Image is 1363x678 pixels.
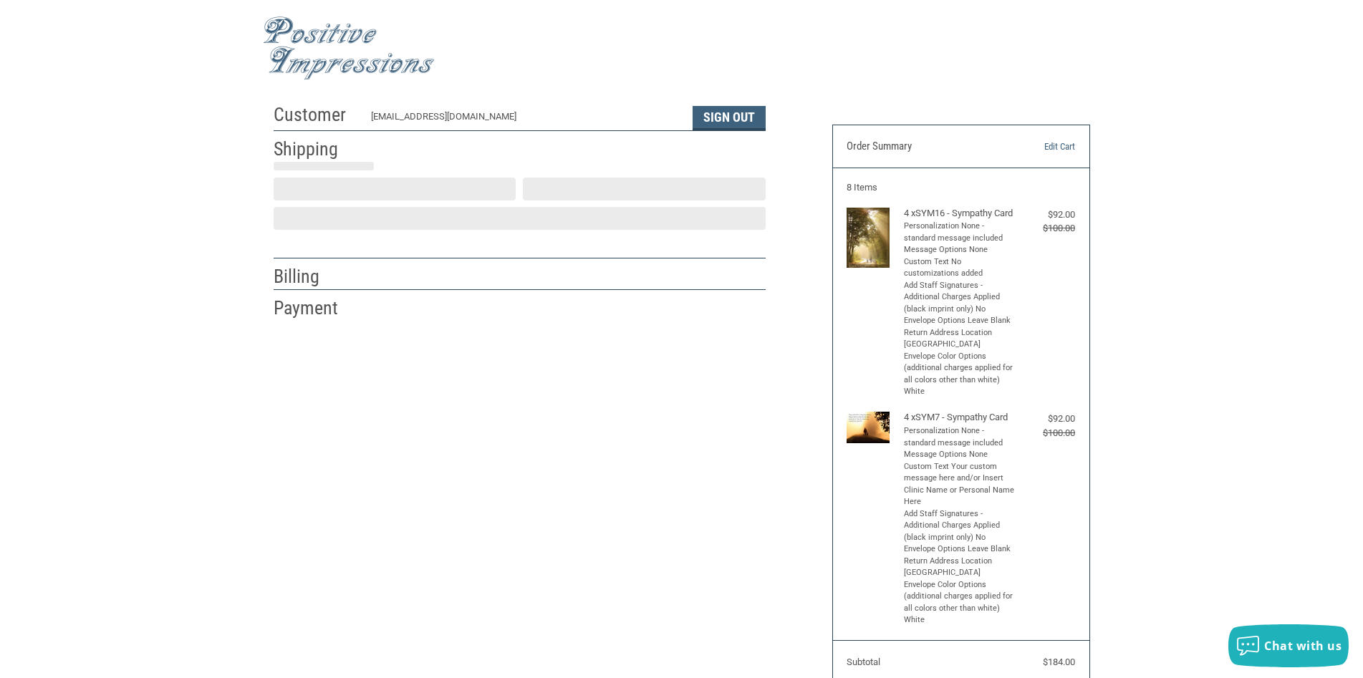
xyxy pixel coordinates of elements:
[904,412,1015,423] h4: 4 x SYM7 - Sympathy Card
[904,256,1015,280] li: Custom Text No customizations added
[904,508,1015,544] li: Add Staff Signatures - Additional Charges Applied (black imprint only) No
[904,425,1015,449] li: Personalization None - standard message included
[263,16,435,80] img: Positive Impressions
[904,543,1015,556] li: Envelope Options Leave Blank
[1018,221,1075,236] div: $100.00
[904,315,1015,327] li: Envelope Options Leave Blank
[904,327,1015,351] li: Return Address Location [GEOGRAPHIC_DATA]
[904,208,1015,219] h4: 4 x SYM16 - Sympathy Card
[274,137,357,161] h2: Shipping
[274,103,357,127] h2: Customer
[1264,638,1342,654] span: Chat with us
[1018,426,1075,440] div: $100.00
[847,657,880,667] span: Subtotal
[274,296,357,320] h2: Payment
[1043,657,1075,667] span: $184.00
[1018,208,1075,222] div: $92.00
[904,280,1015,316] li: Add Staff Signatures - Additional Charges Applied (black imprint only) No
[904,556,1015,579] li: Return Address Location [GEOGRAPHIC_DATA]
[904,244,1015,256] li: Message Options None
[1002,140,1075,154] a: Edit Cart
[693,106,766,130] button: Sign Out
[904,579,1015,626] li: Envelope Color Options (additional charges applied for all colors other than white) White
[274,265,357,289] h2: Billing
[904,221,1015,244] li: Personalization None - standard message included
[904,461,1015,508] li: Custom Text Your custom message here and/or Insert Clinic Name or Personal Name Here
[371,110,678,130] div: [EMAIL_ADDRESS][DOMAIN_NAME]
[847,182,1075,193] h3: 8 Items
[904,351,1015,398] li: Envelope Color Options (additional charges applied for all colors other than white) White
[904,449,1015,461] li: Message Options None
[1228,624,1349,667] button: Chat with us
[847,140,1002,154] h3: Order Summary
[1018,412,1075,426] div: $92.00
